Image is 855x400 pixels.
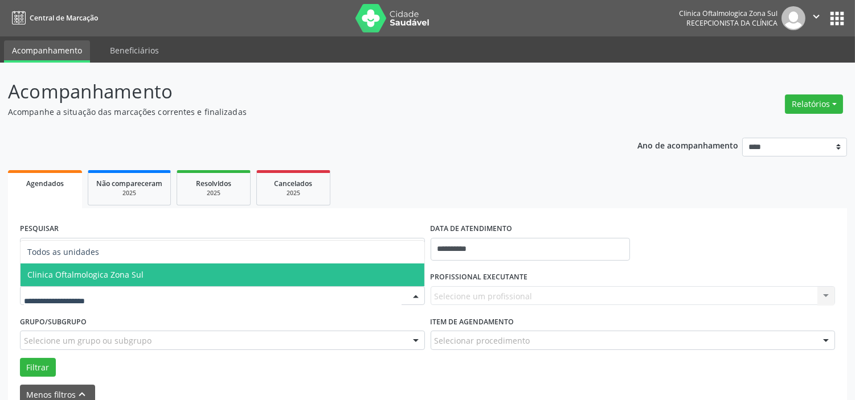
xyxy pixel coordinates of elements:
div: 2025 [185,189,242,197]
p: Acompanhamento [8,77,595,106]
span: Resolvidos [196,179,231,188]
a: Central de Marcação [8,9,98,27]
span: Clinica Oftalmologica Zona Sul [27,269,144,280]
span: Selecionar procedimento [435,335,530,347]
label: PROFISSIONAL EXECUTANTE [431,269,528,286]
a: Beneficiários [102,40,167,60]
button:  [805,6,827,30]
label: Item de agendamento [431,313,514,331]
div: 2025 [96,189,162,197]
img: img [782,6,805,30]
span: Não compareceram [96,179,162,188]
label: PESQUISAR [20,220,59,238]
span: Cancelados [275,179,313,188]
label: Grupo/Subgrupo [20,313,87,331]
span: Selecione um grupo ou subgrupo [24,335,152,347]
span: Recepcionista da clínica [686,18,778,28]
div: 2025 [265,189,322,197]
span: Agendados [26,179,64,188]
a: Acompanhamento [4,40,90,63]
p: Acompanhe a situação das marcações correntes e finalizadas [8,106,595,118]
div: Clinica Oftalmologica Zona Sul [679,9,778,18]
span: Todos as unidades [27,246,99,257]
i:  [810,10,823,23]
button: apps [827,9,847,28]
label: DATA DE ATENDIMENTO [431,220,513,238]
span: Central de Marcação [30,13,98,23]
button: Filtrar [20,358,56,377]
p: Ano de acompanhamento [637,138,738,152]
button: Relatórios [785,94,843,114]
